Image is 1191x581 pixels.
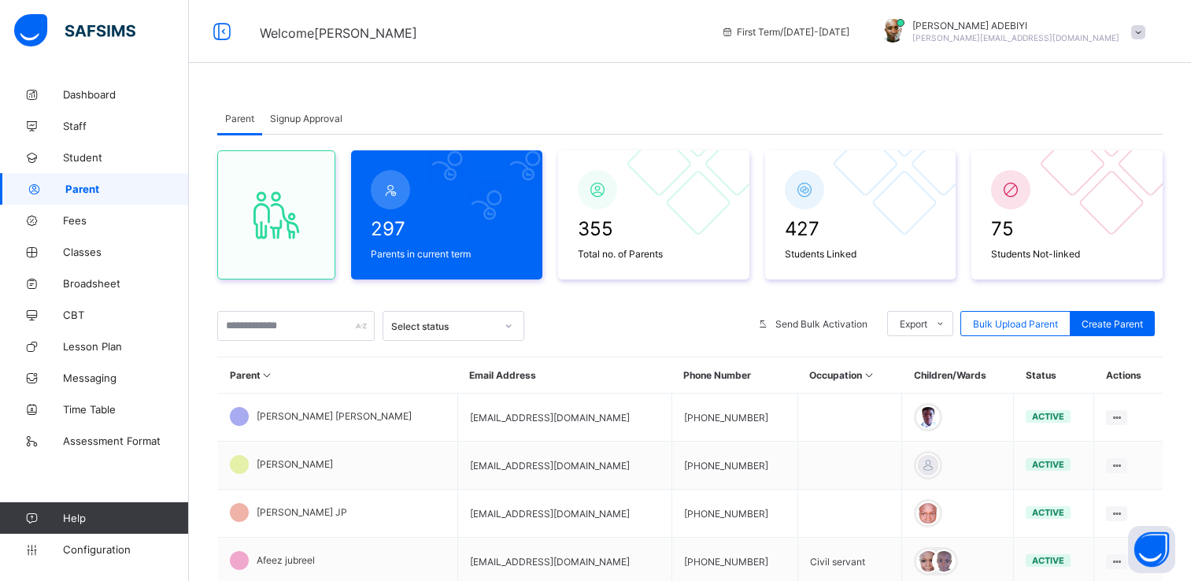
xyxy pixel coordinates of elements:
span: Assessment Format [63,435,189,447]
th: Occupation [797,357,901,394]
i: Sort in Ascending Order [862,369,875,381]
span: Send Bulk Activation [775,318,867,330]
span: Fees [63,214,189,227]
span: active [1032,507,1064,518]
td: [EMAIL_ADDRESS][DOMAIN_NAME] [457,442,671,490]
td: [EMAIL_ADDRESS][DOMAIN_NAME] [457,490,671,538]
td: [PHONE_NUMBER] [671,490,797,538]
span: Students Linked [785,248,937,260]
div: ALEXANDERADEBIYI [865,19,1153,45]
span: Parent [225,113,254,124]
span: Broadsheet [63,277,189,290]
span: [PERSON_NAME] ADEBIYI [912,20,1119,31]
span: Total no. of Parents [578,248,730,260]
th: Phone Number [671,357,797,394]
span: active [1032,411,1064,422]
span: active [1032,555,1064,566]
div: Select status [391,320,495,332]
td: [PHONE_NUMBER] [671,442,797,490]
span: [PERSON_NAME][EMAIL_ADDRESS][DOMAIN_NAME] [912,33,1119,43]
span: Parents in current term [371,248,523,260]
span: Classes [63,246,189,258]
span: Student [63,151,189,164]
span: session/term information [721,26,849,38]
img: safsims [14,14,135,47]
span: Create Parent [1082,318,1143,330]
button: Open asap [1128,526,1175,573]
span: Export [900,318,927,330]
span: [PERSON_NAME] [257,458,333,470]
span: [PERSON_NAME] [PERSON_NAME] [257,410,412,422]
span: CBT [63,309,189,321]
span: Staff [63,120,189,132]
span: 427 [785,217,937,240]
span: Students Not-linked [991,248,1143,260]
span: Bulk Upload Parent [973,318,1058,330]
span: Dashboard [63,88,189,101]
td: [EMAIL_ADDRESS][DOMAIN_NAME] [457,394,671,442]
th: Parent [218,357,458,394]
span: Messaging [63,372,189,384]
th: Children/Wards [902,357,1014,394]
i: Sort in Ascending Order [261,369,274,381]
span: Time Table [63,403,189,416]
span: Configuration [63,543,188,556]
span: Lesson Plan [63,340,189,353]
span: 355 [578,217,730,240]
th: Status [1014,357,1094,394]
span: Help [63,512,188,524]
span: active [1032,459,1064,470]
td: [PHONE_NUMBER] [671,394,797,442]
span: 297 [371,217,523,240]
span: Afeez jubreel [257,554,315,566]
span: Welcome [PERSON_NAME] [260,25,417,41]
span: Parent [65,183,189,195]
th: Email Address [457,357,671,394]
span: Signup Approval [270,113,342,124]
span: 75 [991,217,1143,240]
th: Actions [1094,357,1163,394]
span: [PERSON_NAME] JP [257,506,347,518]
